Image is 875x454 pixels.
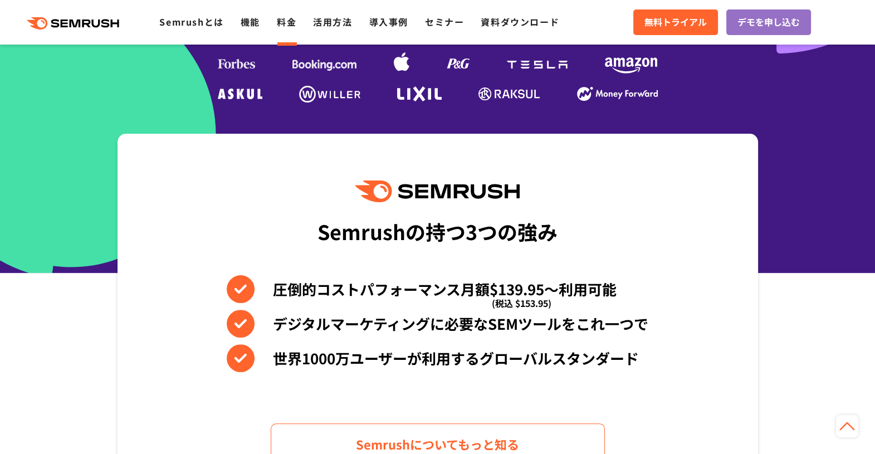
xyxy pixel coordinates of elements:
span: (税込 $153.95) [492,289,551,317]
a: セミナー [425,15,464,28]
span: デモを申し込む [737,15,800,30]
a: 資料ダウンロード [481,15,559,28]
a: 機能 [241,15,260,28]
li: デジタルマーケティングに必要なSEMツールをこれ一つで [227,310,648,338]
a: 無料トライアル [633,9,718,35]
a: Semrushとは [159,15,223,28]
img: Semrush [355,180,519,202]
a: 活用方法 [313,15,352,28]
a: 導入事例 [369,15,408,28]
li: 世界1000万ユーザーが利用するグローバルスタンダード [227,344,648,372]
a: デモを申し込む [726,9,811,35]
a: 料金 [277,15,296,28]
div: Semrushの持つ3つの強み [317,211,558,252]
span: Semrushについてもっと知る [356,435,519,454]
span: 無料トライアル [644,15,707,30]
li: 圧倒的コストパフォーマンス月額$139.95〜利用可能 [227,275,648,303]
